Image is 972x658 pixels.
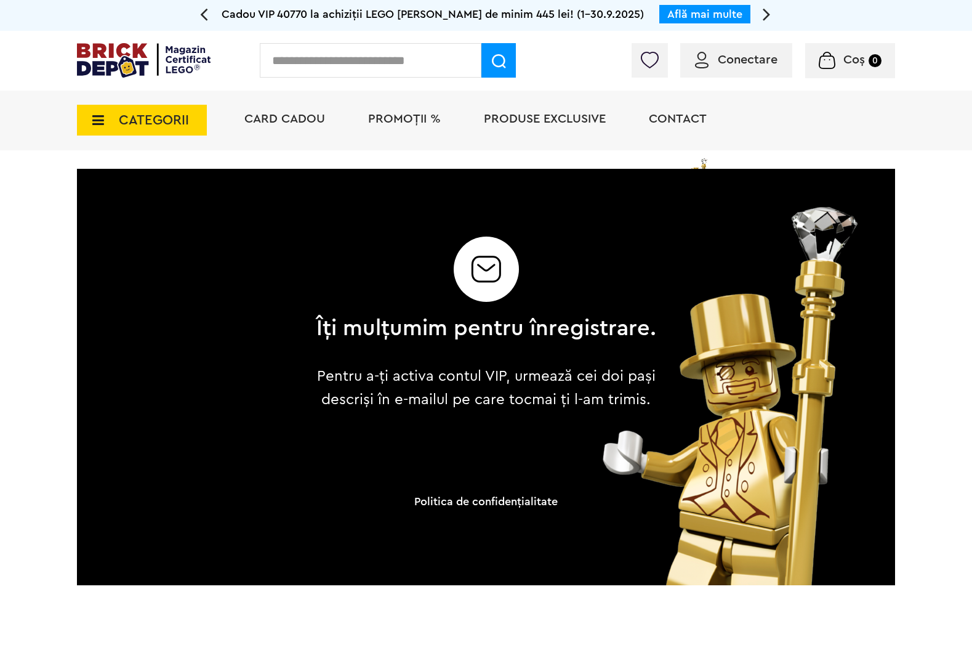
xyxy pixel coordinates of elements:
[307,365,665,412] p: Pentru a-ți activa contul VIP, urmează cei doi pași descriși în e-mailul pe care tocmai ți l-am t...
[667,9,742,20] a: Află mai multe
[695,54,777,66] a: Conectare
[244,113,325,125] a: Card Cadou
[869,54,882,67] small: 0
[414,496,558,507] a: Politica de confidenţialitate
[316,317,656,340] h2: Îți mulțumim pentru înregistrare.
[843,54,865,66] span: Coș
[119,113,189,127] span: CATEGORII
[368,113,441,125] a: PROMOȚII %
[222,9,644,20] span: Cadou VIP 40770 la achiziții LEGO [PERSON_NAME] de minim 445 lei! (1-30.9.2025)
[718,54,777,66] span: Conectare
[585,207,895,585] img: vip_page_image
[484,113,606,125] a: Produse exclusive
[649,113,707,125] a: Contact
